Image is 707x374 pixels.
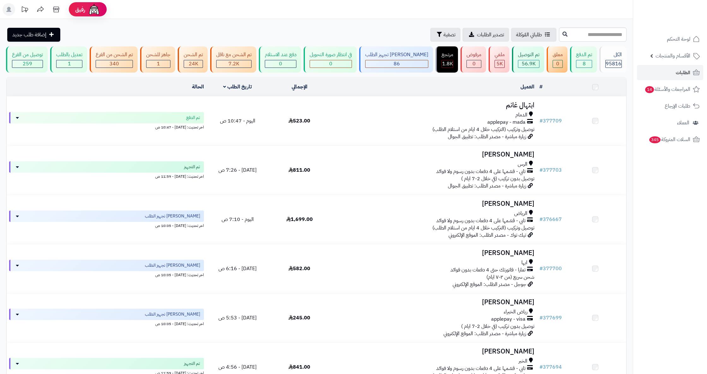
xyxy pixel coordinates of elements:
[667,35,690,44] span: لوحة التحكم
[192,83,204,91] a: الحالة
[487,119,526,126] span: applepay - mada
[430,28,460,42] button: تصفية
[606,60,621,68] span: 95816
[645,85,690,94] span: المراجعات والأسئلة
[539,314,543,322] span: #
[288,117,310,125] span: 523.00
[333,299,534,306] h3: [PERSON_NAME]
[453,281,526,288] span: جوجل - مصدر الطلب: الموقع الإلكتروني
[491,316,526,323] span: applepay - visa
[553,51,563,58] div: معلق
[466,51,481,58] div: مرفوض
[521,259,527,266] span: ابها
[110,60,119,68] span: 340
[223,83,252,91] a: تاريخ الطلب
[88,46,139,73] a: تم الشحن من الفرع 340
[539,314,562,322] a: #377699
[576,60,592,68] div: 8
[333,200,534,207] h3: [PERSON_NAME]
[459,46,487,73] a: مرفوض 0
[496,60,503,68] span: 5K
[515,111,527,119] span: الدمام
[664,14,701,27] img: logo-2.png
[605,51,622,58] div: الكل
[333,348,534,355] h3: [PERSON_NAME]
[265,51,296,58] div: دفع عند الاستلام
[184,51,203,58] div: تم الشحن
[365,60,428,68] div: 86
[539,216,562,223] a: #376667
[9,320,204,327] div: اخر تحديث: [DATE] - 10:05 ص
[637,82,703,97] a: المراجعات والأسئلة14
[288,363,310,371] span: 841.00
[539,166,543,174] span: #
[279,60,282,68] span: 0
[157,60,160,68] span: 1
[258,46,302,73] a: دفع عند الاستلام 0
[539,166,562,174] a: #377703
[518,51,539,58] div: تم التوصيل
[556,60,559,68] span: 0
[518,60,539,68] div: 56868
[448,182,526,190] span: زيارة مباشرة - مصدر الطلب: تطبيق الجوال
[539,265,562,272] a: #377700
[145,311,200,318] span: [PERSON_NAME] تجهيز الطلب
[569,46,598,73] a: تم الدفع 8
[656,51,690,60] span: الأقسام والمنتجات
[583,60,586,68] span: 8
[217,60,251,68] div: 7222
[218,166,257,174] span: [DATE] - 7:26 ص
[461,323,534,330] span: توصيل بدون تركيب (في خلال 2-7 ايام )
[518,161,527,168] span: الرس
[9,173,204,179] div: اخر تحديث: [DATE] - 11:59 ص
[218,265,257,272] span: [DATE] - 6:16 ص
[186,115,200,121] span: تم الدفع
[432,126,534,133] span: توصيل وتركيب (التركيب خلال 4 ايام من استلام الطلب)
[358,46,434,73] a: [PERSON_NAME] تجهيز الطلب 86
[222,216,254,223] span: اليوم - 7:10 ص
[511,46,545,73] a: تم التوصيل 56.9K
[436,168,526,175] span: تابي - قسّمها على 4 دفعات بدون رسوم ولا فوائد
[677,118,689,127] span: العملاء
[539,265,543,272] span: #
[461,175,534,182] span: توصيل بدون تركيب (في خلال 2-7 ايام )
[511,28,556,42] a: طلباتي المُوكلة
[333,249,534,257] h3: [PERSON_NAME]
[12,60,43,68] div: 259
[676,68,690,77] span: الطلبات
[522,60,536,68] span: 56.9K
[539,117,543,125] span: #
[184,164,200,170] span: تم التجهيز
[637,115,703,130] a: العملاء
[96,51,133,58] div: تم الشحن من الفرع
[514,210,527,217] span: الرياض
[286,216,313,223] span: 1,699.00
[288,166,310,174] span: 811.00
[333,151,534,158] h3: [PERSON_NAME]
[292,83,307,91] a: الإجمالي
[462,28,509,42] a: تصدير الطلبات
[443,330,526,337] span: زيارة مباشرة - مصدر الطلب: الموقع الإلكتروني
[229,60,239,68] span: 7.2K
[9,271,204,278] div: اخر تحديث: [DATE] - 10:05 ص
[637,132,703,147] a: السلات المتروكة345
[146,60,170,68] div: 1
[448,133,526,140] span: زيارة مباشرة - مصدر الطلب: تطبيق الجوال
[17,3,33,17] a: تحديثات المنصة
[96,60,133,68] div: 340
[598,46,628,73] a: الكل95816
[23,60,32,68] span: 259
[145,213,200,219] span: [PERSON_NAME] تجهيز الطلب
[432,224,534,232] span: توصيل وتركيب (التركيب خلال 4 ايام من استلام الطلب)
[216,51,252,58] div: تم الشحن مع ناقل
[495,60,504,68] div: 4991
[495,51,505,58] div: ملغي
[220,117,255,125] span: اليوم - 10:47 ص
[504,308,527,316] span: رياض الخبراء
[442,60,453,68] span: 1.8K
[75,6,85,13] span: رفيق
[442,51,453,58] div: مرتجع
[637,98,703,114] a: طلبات الإرجاع
[394,60,400,68] span: 86
[637,65,703,80] a: الطلبات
